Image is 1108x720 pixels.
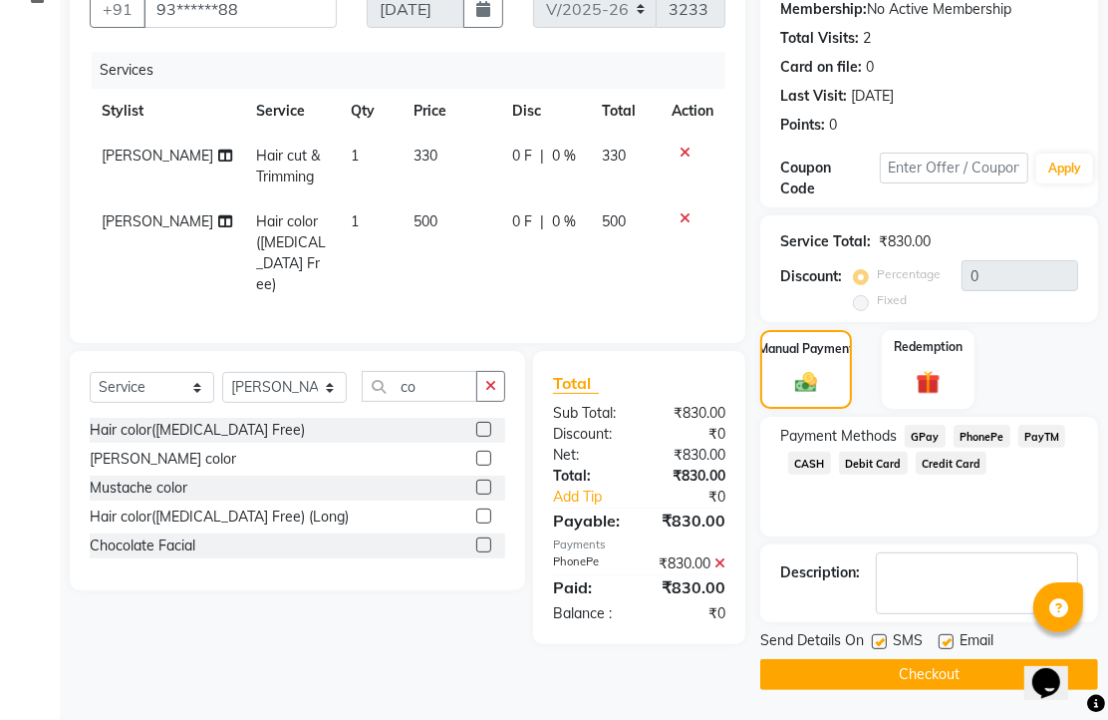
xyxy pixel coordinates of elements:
div: Total: [538,466,640,487]
span: Payment Methods [780,426,897,447]
div: Hair color([MEDICAL_DATA] Free) (Long) [90,507,349,528]
div: Card on file: [780,57,862,78]
input: Search or Scan [362,371,477,402]
span: 1 [351,147,359,165]
button: Checkout [760,659,1098,690]
div: Balance : [538,603,640,624]
div: Total Visits: [780,28,859,49]
img: _cash.svg [788,370,824,396]
div: [DATE] [851,86,894,107]
span: Debit Card [839,452,908,475]
div: ₹0 [656,487,740,508]
div: PhonePe [538,553,640,574]
div: Net: [538,445,640,466]
span: [PERSON_NAME] [102,212,213,230]
div: Service Total: [780,231,871,252]
span: 500 [602,212,626,230]
label: Fixed [877,291,907,309]
span: 0 F [512,211,532,232]
div: Coupon Code [780,158,880,199]
div: ₹0 [640,603,741,624]
span: Hair color([MEDICAL_DATA] Free) [256,212,326,293]
div: Mustache color [90,478,187,499]
div: ₹830.00 [640,553,741,574]
span: 330 [602,147,626,165]
div: 2 [863,28,871,49]
div: 0 [829,115,837,136]
div: [PERSON_NAME] color [90,449,236,470]
div: ₹830.00 [879,231,931,252]
div: Payable: [538,509,640,533]
iframe: chat widget [1024,640,1088,700]
div: Chocolate Facial [90,536,195,556]
th: Price [403,89,501,134]
a: Add Tip [538,487,656,508]
th: Qty [339,89,402,134]
label: Redemption [894,338,963,356]
span: GPay [905,425,946,448]
span: [PERSON_NAME] [102,147,213,165]
span: Email [960,630,993,655]
span: 0 F [512,146,532,167]
div: 0 [866,57,874,78]
span: SMS [893,630,923,655]
th: Stylist [90,89,244,134]
th: Service [244,89,340,134]
span: CASH [788,452,831,475]
label: Manual Payment [758,340,854,358]
div: Hair color([MEDICAL_DATA] Free) [90,420,305,441]
span: 330 [415,147,438,165]
span: 0 % [552,211,576,232]
div: Last Visit: [780,86,847,107]
div: Description: [780,562,860,583]
span: Credit Card [916,452,987,475]
th: Disc [500,89,589,134]
span: Hair cut & Trimming [256,147,320,185]
span: Total [553,373,599,394]
div: ₹0 [640,424,741,445]
span: 1 [351,212,359,230]
th: Total [590,89,660,134]
div: Paid: [538,575,640,599]
span: | [540,146,544,167]
label: Percentage [877,265,941,283]
span: 500 [415,212,438,230]
span: PayTM [1018,425,1066,448]
img: _gift.svg [909,368,948,398]
div: ₹830.00 [640,509,741,533]
div: Sub Total: [538,403,640,424]
div: ₹830.00 [640,575,741,599]
div: Points: [780,115,825,136]
div: ₹830.00 [640,403,741,424]
span: | [540,211,544,232]
span: Send Details On [760,630,864,655]
th: Action [660,89,725,134]
span: PhonePe [954,425,1010,448]
input: Enter Offer / Coupon Code [880,153,1029,183]
div: ₹830.00 [640,466,741,487]
div: Discount: [780,266,842,287]
button: Apply [1036,154,1093,183]
div: Discount: [538,424,640,445]
div: Services [92,52,740,89]
div: Payments [553,537,725,553]
span: 0 % [552,146,576,167]
div: ₹830.00 [640,445,741,466]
